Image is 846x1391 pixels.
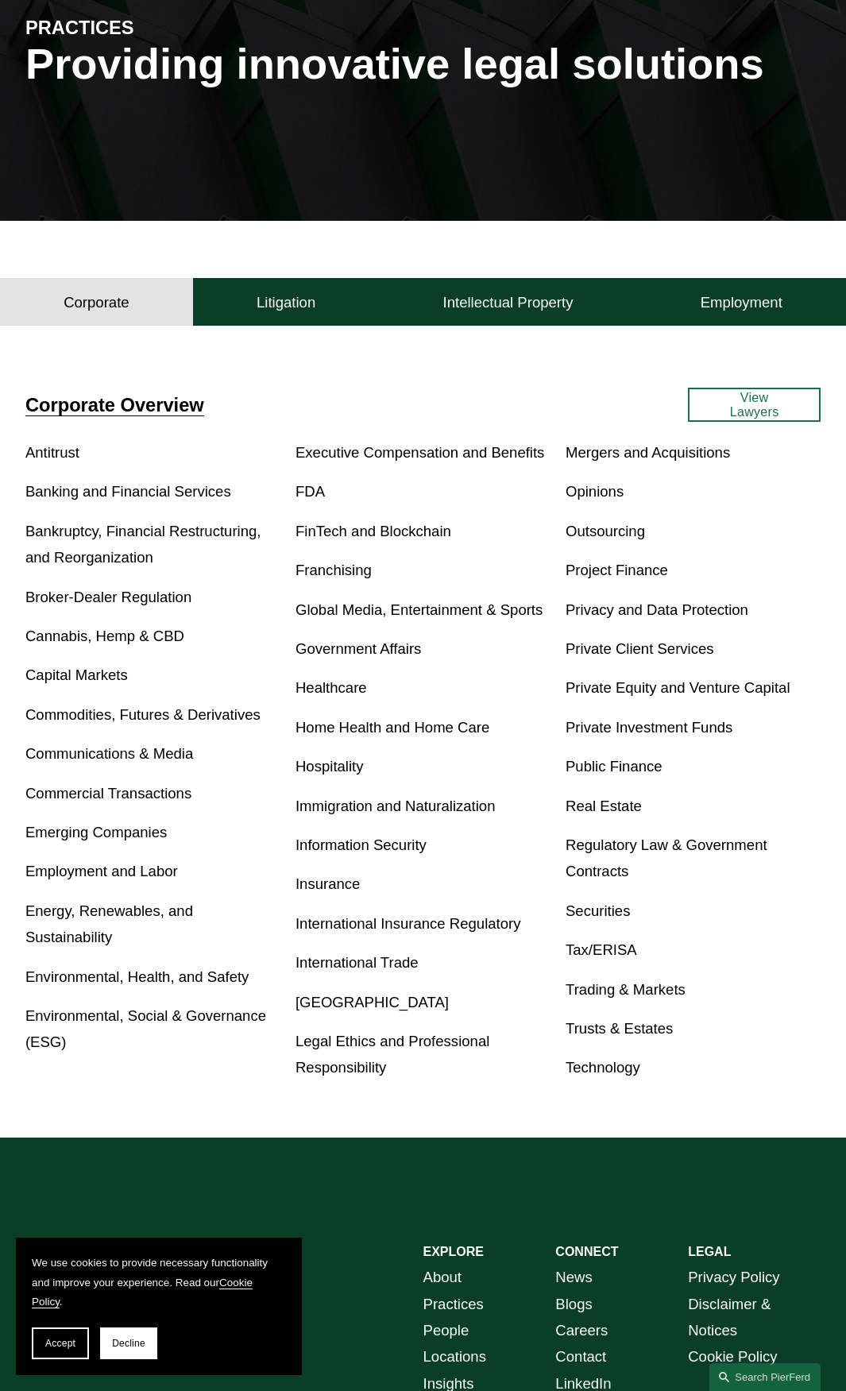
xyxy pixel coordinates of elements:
[423,1291,484,1317] a: Practices
[296,719,489,736] a: Home Health and Home Care
[566,758,663,775] a: Public Finance
[296,444,544,461] a: Executive Compensation and Benefits
[25,483,231,500] a: Banking and Financial Services
[566,523,645,539] a: Outsourcing
[296,640,421,657] a: Government Affairs
[296,837,427,853] a: Information Security
[701,293,782,312] h4: Employment
[296,523,451,539] a: FinTech and Blockchain
[25,395,204,415] a: Corporate Overview
[423,1264,462,1290] a: About
[566,601,748,618] a: Privacy and Data Protection
[25,444,79,461] a: Antitrust
[296,483,325,500] a: FDA
[555,1245,618,1258] strong: CONNECT
[257,293,315,312] h4: Litigation
[566,902,630,919] a: Securities
[709,1363,821,1391] a: Search this site
[423,1343,486,1370] a: Locations
[566,719,732,736] a: Private Investment Funds
[566,1059,640,1076] a: Technology
[566,941,637,958] a: Tax/ERISA
[688,1291,821,1344] a: Disclaimer & Notices
[566,483,624,500] a: Opinions
[112,1338,145,1349] span: Decline
[566,640,714,657] a: Private Client Services
[25,863,178,879] a: Employment and Labor
[423,1245,484,1258] strong: EXPLORE
[566,1020,673,1037] a: Trusts & Estates
[566,679,790,696] a: Private Equity and Venture Capital
[296,758,364,775] a: Hospitality
[25,785,191,802] a: Commercial Transactions
[296,875,360,892] a: Insurance
[64,293,129,312] h4: Corporate
[25,16,224,40] h4: PRACTICES
[296,915,521,932] a: International Insurance Regulatory
[688,388,821,422] a: View Lawyers
[25,902,193,945] a: Energy, Renewables, and Sustainability
[25,40,821,89] h1: Providing innovative legal solutions
[296,562,372,578] a: Franchising
[296,679,367,696] a: Healthcare
[566,444,730,461] a: Mergers and Acquisitions
[100,1327,157,1359] button: Decline
[296,1033,489,1076] a: Legal Ethics and Professional Responsibility
[566,981,686,998] a: Trading & Markets
[25,824,167,840] a: Emerging Companies
[555,1317,608,1343] a: Careers
[25,706,261,723] a: Commodities, Futures & Derivatives
[566,562,668,578] a: Project Finance
[566,798,642,814] a: Real Estate
[25,523,261,566] a: Bankruptcy, Financial Restructuring, and Reorganization
[25,667,128,683] a: Capital Markets
[25,589,191,605] a: Broker-Dealer Regulation
[296,954,419,971] a: International Trade
[555,1343,606,1370] a: Contact
[32,1254,286,1312] p: We use cookies to provide necessary functionality and improve your experience. Read our .
[688,1264,779,1290] a: Privacy Policy
[25,968,249,985] a: Environmental, Health, and Safety
[25,745,193,762] a: Communications & Media
[688,1245,731,1258] strong: LEGAL
[443,293,574,312] h4: Intellectual Property
[296,994,449,1010] a: [GEOGRAPHIC_DATA]
[16,1238,302,1375] section: Cookie banner
[32,1327,89,1359] button: Accept
[45,1338,75,1349] span: Accept
[555,1264,592,1290] a: News
[296,601,543,618] a: Global Media, Entertainment & Sports
[296,798,496,814] a: Immigration and Naturalization
[32,1277,253,1308] a: Cookie Policy
[25,628,184,644] a: Cannabis, Hemp & CBD
[423,1317,469,1343] a: People
[688,1343,777,1370] a: Cookie Policy
[555,1291,592,1317] a: Blogs
[25,1007,266,1050] a: Environmental, Social & Governance (ESG)
[566,837,767,879] a: Regulatory Law & Government Contracts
